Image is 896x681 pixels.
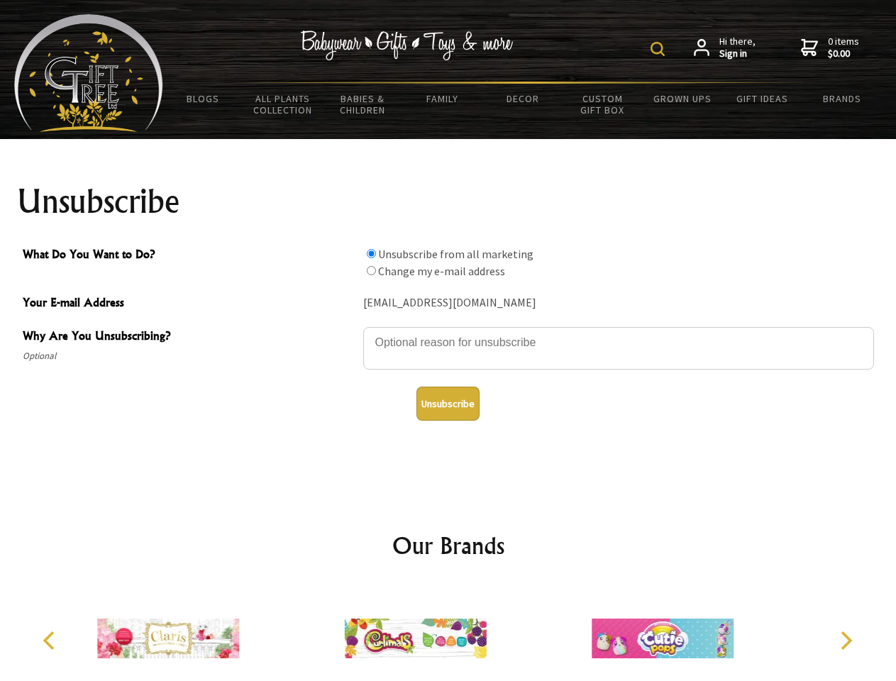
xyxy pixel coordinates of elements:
span: Optional [23,348,356,365]
a: Family [403,84,483,113]
a: 0 items$0.00 [801,35,859,60]
h1: Unsubscribe [17,184,880,218]
img: product search [651,42,665,56]
button: Previous [35,625,67,656]
label: Unsubscribe from all marketing [378,247,533,261]
a: Decor [482,84,563,113]
h2: Our Brands [28,528,868,563]
span: Hi there, [719,35,756,60]
span: What Do You Want to Do? [23,245,356,266]
button: Next [830,625,861,656]
img: Babyware - Gifts - Toys and more... [14,14,163,132]
img: Babywear - Gifts - Toys & more [301,31,514,60]
a: All Plants Collection [243,84,323,125]
label: Change my e-mail address [378,264,505,278]
strong: $0.00 [828,48,859,60]
a: Hi there,Sign in [694,35,756,60]
strong: Sign in [719,48,756,60]
textarea: Why Are You Unsubscribing? [363,327,874,370]
div: [EMAIL_ADDRESS][DOMAIN_NAME] [363,292,874,314]
a: Grown Ups [642,84,722,113]
span: Why Are You Unsubscribing? [23,327,356,348]
input: What Do You Want to Do? [367,249,376,258]
a: Gift Ideas [722,84,802,113]
a: Babies & Children [323,84,403,125]
button: Unsubscribe [416,387,480,421]
a: Custom Gift Box [563,84,643,125]
span: 0 items [828,35,859,60]
span: Your E-mail Address [23,294,356,314]
a: BLOGS [163,84,243,113]
input: What Do You Want to Do? [367,266,376,275]
a: Brands [802,84,883,113]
